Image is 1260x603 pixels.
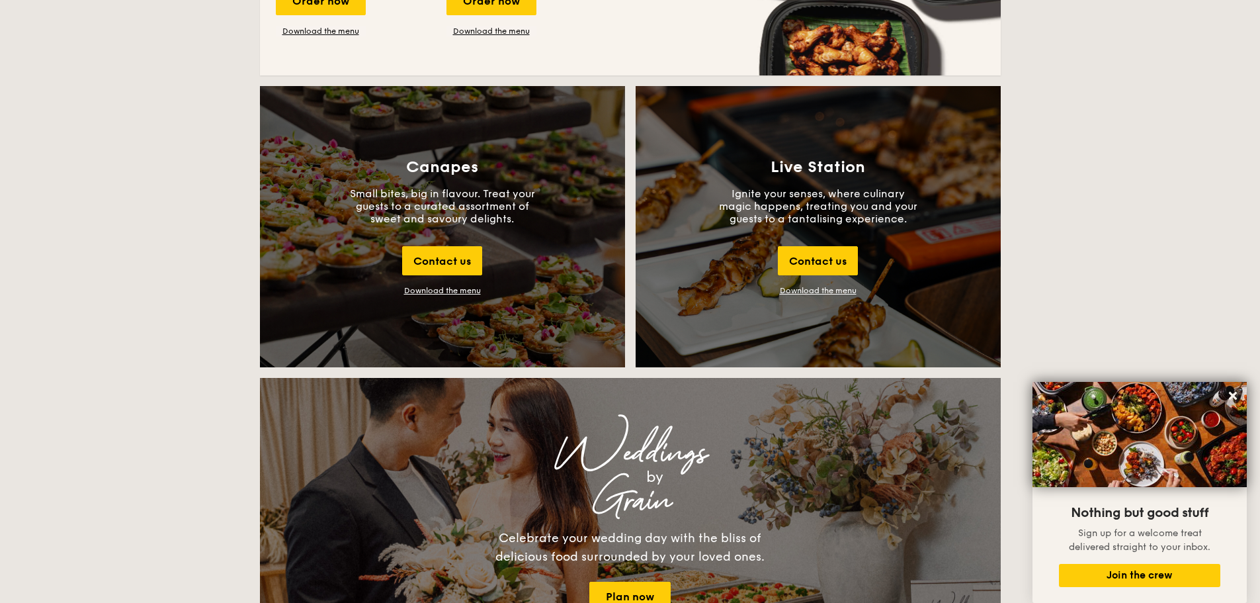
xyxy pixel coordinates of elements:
[482,529,779,566] div: Celebrate your wedding day with the bliss of delicious food surrounded by your loved ones.
[719,187,917,225] p: Ignite your senses, where culinary magic happens, treating you and your guests to a tantalising e...
[1069,528,1210,553] span: Sign up for a welcome treat delivered straight to your inbox.
[1059,564,1220,587] button: Join the crew
[1071,505,1208,521] span: Nothing but good stuff
[276,26,366,36] a: Download the menu
[1032,382,1247,487] img: DSC07876-Edit02-Large.jpeg
[406,158,478,177] h3: Canapes
[1222,385,1243,406] button: Close
[343,187,542,225] p: Small bites, big in flavour. Treat your guests to a curated assortment of sweet and savoury delig...
[771,158,865,177] h3: Live Station
[425,465,884,489] div: by
[376,441,884,465] div: Weddings
[404,286,481,295] div: Download the menu
[402,246,482,275] div: Contact us
[780,286,857,295] a: Download the menu
[778,246,858,275] div: Contact us
[446,26,536,36] a: Download the menu
[376,489,884,513] div: Grain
